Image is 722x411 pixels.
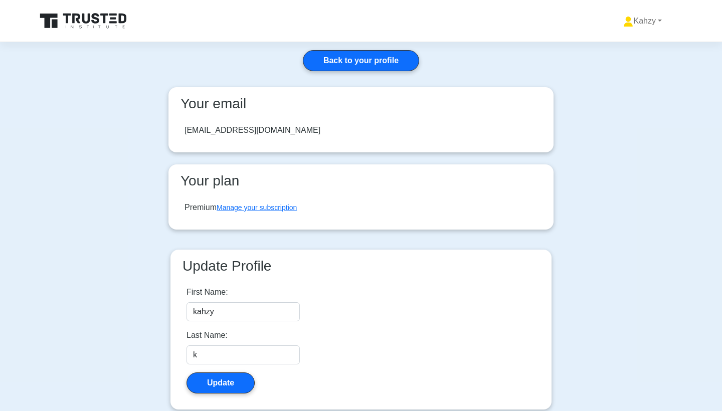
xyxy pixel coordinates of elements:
div: [EMAIL_ADDRESS][DOMAIN_NAME] [185,124,320,136]
h3: Your plan [176,172,546,189]
a: Kahzy [599,11,686,31]
a: Back to your profile [303,50,419,71]
h3: Your email [176,95,546,112]
h3: Update Profile [178,258,544,275]
label: First Name: [187,286,228,298]
div: Premium [185,201,297,214]
button: Update [187,372,255,393]
label: Last Name: [187,329,228,341]
a: Manage your subscription [217,203,297,212]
